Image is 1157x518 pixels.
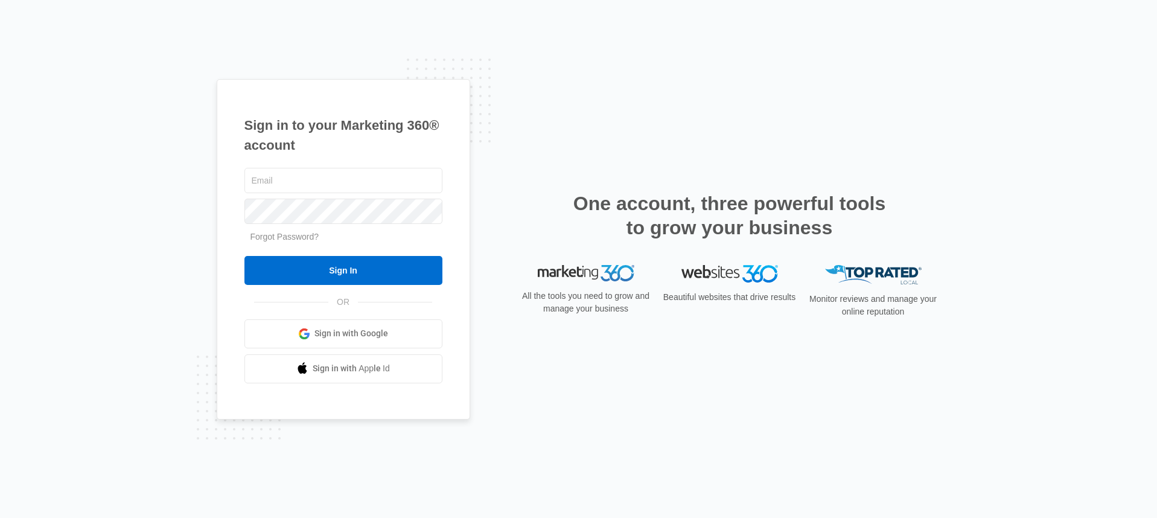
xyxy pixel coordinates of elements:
[806,293,941,318] p: Monitor reviews and manage your online reputation
[244,256,442,285] input: Sign In
[250,232,319,241] a: Forgot Password?
[244,168,442,193] input: Email
[244,115,442,155] h1: Sign in to your Marketing 360® account
[244,354,442,383] a: Sign in with Apple Id
[314,327,388,340] span: Sign in with Google
[570,191,890,240] h2: One account, three powerful tools to grow your business
[662,291,797,304] p: Beautiful websites that drive results
[825,265,922,285] img: Top Rated Local
[538,265,634,282] img: Marketing 360
[328,296,358,309] span: OR
[518,290,654,315] p: All the tools you need to grow and manage your business
[681,265,778,283] img: Websites 360
[244,319,442,348] a: Sign in with Google
[313,362,390,375] span: Sign in with Apple Id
